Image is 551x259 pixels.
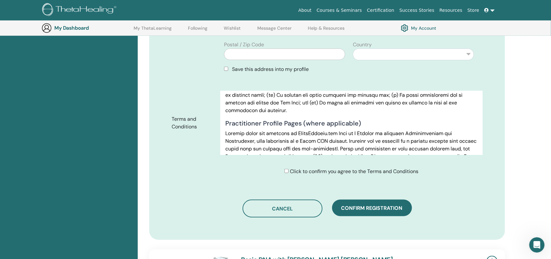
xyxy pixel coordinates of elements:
p: Loremip dolor sit ametcons ad ElitsEddoeiu.tem Inci ut l Etdolor ma aliquaen Adminimveniam qui No... [225,130,477,245]
a: About [296,4,314,16]
button: Confirm registration [332,200,412,216]
a: Certification [364,4,397,16]
img: generic-user-icon.jpg [42,23,52,33]
iframe: Intercom live chat [529,237,545,253]
a: My Account [401,23,436,34]
img: cog.svg [401,23,408,34]
a: Resources [437,4,465,16]
span: Cancel [272,205,293,212]
a: Following [188,26,207,36]
a: Help & Resources [308,26,345,36]
span: Save this address into my profile [232,66,309,72]
button: Cancel [243,200,322,217]
label: Country [353,41,372,49]
a: Message Center [257,26,291,36]
label: Terms and Conditions [167,113,220,133]
a: Success Stories [397,4,437,16]
span: Click to confirm you agree to the Terms and Conditions [290,168,418,175]
img: logo.png [42,3,119,18]
a: My ThetaLearning [134,26,172,36]
h4: Practitioner Profile Pages (where applicable) [225,119,477,127]
a: Wishlist [224,26,241,36]
label: Postal / Zip Code [224,41,264,49]
span: Confirm registration [341,205,403,211]
h3: My Dashboard [54,25,118,31]
a: Store [465,4,482,16]
a: Courses & Seminars [314,4,365,16]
